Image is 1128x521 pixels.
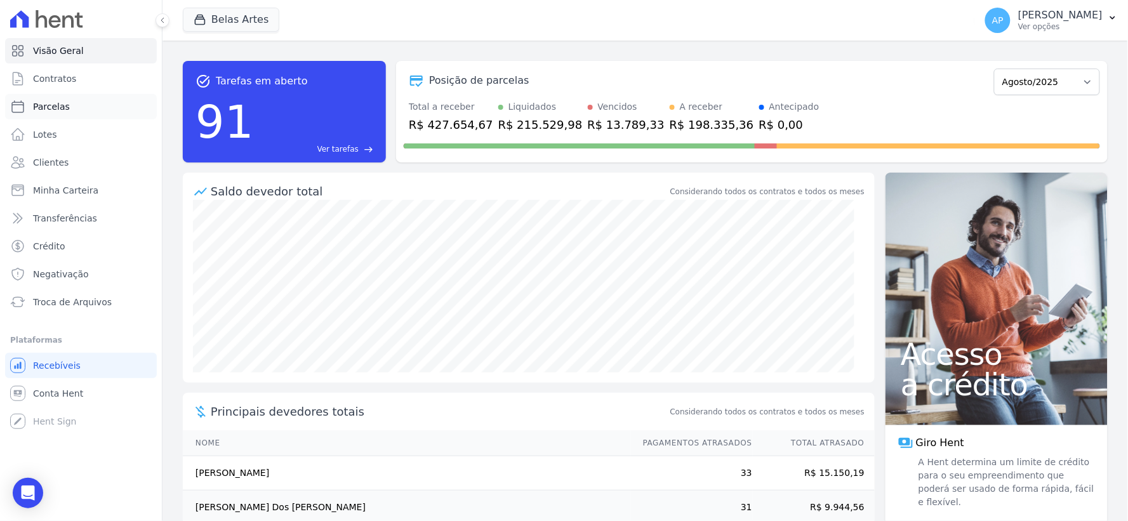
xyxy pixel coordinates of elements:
[33,359,81,372] span: Recebíveis
[670,116,754,133] div: R$ 198.335,36
[33,184,98,197] span: Minha Carteira
[409,116,493,133] div: R$ 427.654,67
[901,369,1092,400] span: a crédito
[33,44,84,57] span: Visão Geral
[5,289,157,315] a: Troca de Arquivos
[5,353,157,378] a: Recebíveis
[33,240,65,253] span: Crédito
[498,116,583,133] div: R$ 215.529,98
[670,186,865,197] div: Considerando todos os contratos e todos os meses
[992,16,1004,25] span: AP
[33,387,83,400] span: Conta Hent
[211,183,668,200] div: Saldo devedor total
[975,3,1128,38] button: AP [PERSON_NAME] Ver opções
[588,116,665,133] div: R$ 13.789,33
[196,74,211,89] span: task_alt
[1018,9,1103,22] p: [PERSON_NAME]
[753,456,875,491] td: R$ 15.150,19
[916,456,1095,509] span: A Hent determina um limite de crédito para o seu empreendimento que poderá ser usado de forma ráp...
[5,122,157,147] a: Lotes
[5,261,157,287] a: Negativação
[364,145,373,154] span: east
[211,403,668,420] span: Principais devedores totais
[13,478,43,508] div: Open Intercom Messenger
[33,128,57,141] span: Lotes
[183,456,631,491] td: [PERSON_NAME]
[5,381,157,406] a: Conta Hent
[259,143,373,155] a: Ver tarefas east
[33,156,69,169] span: Clientes
[216,74,308,89] span: Tarefas em aberto
[680,100,723,114] div: A receber
[5,234,157,259] a: Crédito
[429,73,529,88] div: Posição de parcelas
[670,406,865,418] span: Considerando todos os contratos e todos os meses
[5,66,157,91] a: Contratos
[753,430,875,456] th: Total Atrasado
[5,38,157,63] a: Visão Geral
[769,100,819,114] div: Antecipado
[33,72,76,85] span: Contratos
[631,430,753,456] th: Pagamentos Atrasados
[10,333,152,348] div: Plataformas
[916,435,964,451] span: Giro Hent
[759,116,819,133] div: R$ 0,00
[33,268,89,280] span: Negativação
[5,178,157,203] a: Minha Carteira
[5,94,157,119] a: Parcelas
[196,89,254,155] div: 91
[317,143,359,155] span: Ver tarefas
[901,339,1092,369] span: Acesso
[5,206,157,231] a: Transferências
[33,100,70,113] span: Parcelas
[183,8,279,32] button: Belas Artes
[409,100,493,114] div: Total a receber
[33,296,112,308] span: Troca de Arquivos
[508,100,557,114] div: Liquidados
[33,212,97,225] span: Transferências
[5,150,157,175] a: Clientes
[183,430,631,456] th: Nome
[598,100,637,114] div: Vencidos
[1018,22,1103,32] p: Ver opções
[631,456,753,491] td: 33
